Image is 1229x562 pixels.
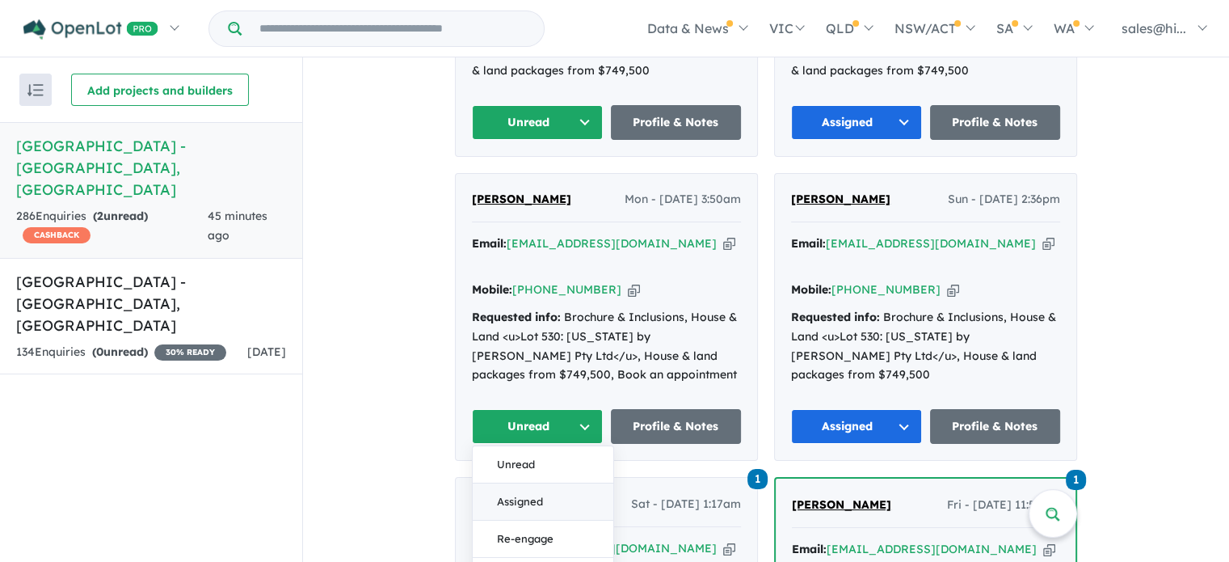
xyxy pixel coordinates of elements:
[930,105,1061,140] a: Profile & Notes
[625,190,741,209] span: Mon - [DATE] 3:50am
[611,409,742,444] a: Profile & Notes
[473,446,613,484] button: Unread
[472,236,507,251] strong: Email:
[747,467,768,489] a: 1
[948,190,1060,209] span: Sun - [DATE] 2:36pm
[472,192,571,206] span: [PERSON_NAME]
[791,190,890,209] a: [PERSON_NAME]
[512,282,621,297] a: [PHONE_NUMBER]
[611,105,742,140] a: Profile & Notes
[154,344,226,361] span: 30 % READY
[92,344,148,359] strong: ( unread)
[97,209,103,223] span: 2
[1042,235,1054,252] button: Copy
[791,409,922,444] button: Assigned
[23,19,158,40] img: Openlot PRO Logo White
[826,236,1036,251] a: [EMAIL_ADDRESS][DOMAIN_NAME]
[16,135,286,201] h5: [GEOGRAPHIC_DATA] - [GEOGRAPHIC_DATA] , [GEOGRAPHIC_DATA]
[1122,20,1186,36] span: sales@hi...
[208,209,267,243] span: 45 minutes ago
[791,42,1060,81] div: Price-list & Floor-plans, House & land packages from $749,500
[93,209,148,223] strong: ( unread)
[16,343,226,362] div: 134 Enquir ies
[16,271,286,336] h5: [GEOGRAPHIC_DATA] - [GEOGRAPHIC_DATA] , [GEOGRAPHIC_DATA]
[71,74,249,106] button: Add projects and builders
[792,542,827,556] strong: Email:
[1066,470,1086,490] span: 1
[947,496,1059,515] span: Fri - [DATE] 11:52pm
[628,281,640,298] button: Copy
[16,207,208,246] div: 286 Enquir ies
[247,344,286,359] span: [DATE]
[791,282,831,297] strong: Mobile:
[930,409,1061,444] a: Profile & Notes
[1043,541,1055,558] button: Copy
[831,282,941,297] a: [PHONE_NUMBER]
[472,409,603,444] button: Unread
[827,542,1037,556] a: [EMAIL_ADDRESS][DOMAIN_NAME]
[472,105,603,140] button: Unread
[791,105,922,140] button: Assigned
[792,496,891,515] a: [PERSON_NAME]
[791,236,826,251] strong: Email:
[472,190,571,209] a: [PERSON_NAME]
[245,11,541,46] input: Try estate name, suburb, builder or developer
[1066,468,1086,490] a: 1
[791,192,890,206] span: [PERSON_NAME]
[631,495,741,514] span: Sat - [DATE] 1:17am
[473,484,613,521] button: Assigned
[472,310,561,324] strong: Requested info:
[947,281,959,298] button: Copy
[472,308,741,385] div: Brochure & Inclusions, House & Land <u>Lot 530: [US_STATE] by [PERSON_NAME] Pty Ltd</u>, House & ...
[791,308,1060,385] div: Brochure & Inclusions, House & Land <u>Lot 530: [US_STATE] by [PERSON_NAME] Pty Ltd</u>, House & ...
[472,282,512,297] strong: Mobile:
[723,540,735,557] button: Copy
[23,227,90,243] span: CASHBACK
[27,84,44,96] img: sort.svg
[472,42,741,81] div: Price-list & Floor-plans, House & land packages from $749,500
[791,310,880,324] strong: Requested info:
[747,469,768,489] span: 1
[507,236,717,251] a: [EMAIL_ADDRESS][DOMAIN_NAME]
[723,235,735,252] button: Copy
[473,521,613,558] button: Re-engage
[96,344,103,359] span: 0
[792,497,891,512] span: [PERSON_NAME]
